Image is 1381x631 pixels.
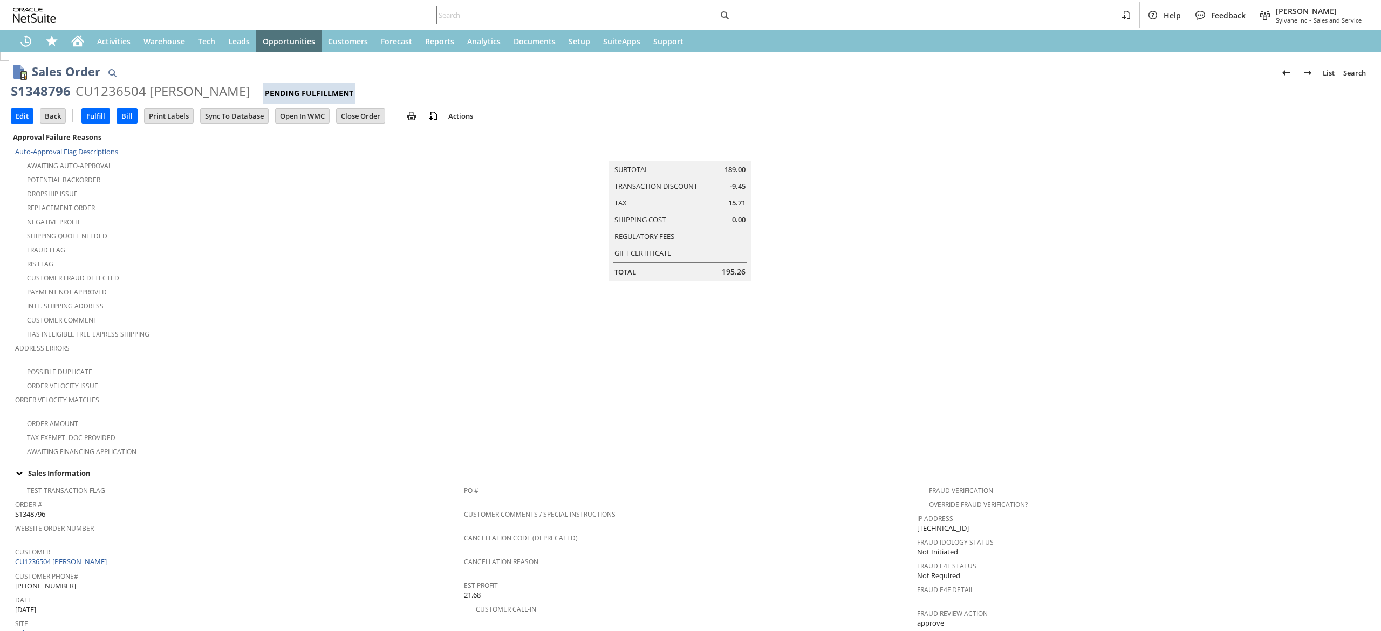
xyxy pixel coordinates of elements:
span: -9.45 [730,181,746,191]
a: Override Fraud Verification? [929,500,1028,509]
span: Analytics [467,36,501,46]
input: Sync To Database [201,109,268,123]
a: Payment not approved [27,287,107,297]
a: Order Amount [27,419,78,428]
a: Setup [562,30,597,52]
div: Approval Failure Reasons [11,130,460,144]
a: Fraud Flag [27,245,65,255]
a: Est Profit [464,581,498,590]
span: [PERSON_NAME] [1276,6,1362,16]
a: Shipping Quote Needed [27,231,107,241]
span: Documents [514,36,556,46]
span: Customers [328,36,368,46]
a: Cancellation Reason [464,557,538,566]
span: approve [917,618,944,628]
div: S1348796 [11,83,71,100]
svg: Search [718,9,731,22]
a: Order Velocity Matches [15,395,99,404]
a: Analytics [461,30,507,52]
svg: logo [13,8,56,23]
a: Opportunities [256,30,322,52]
span: [PHONE_NUMBER] [15,581,76,591]
span: SuiteApps [603,36,640,46]
svg: Shortcuts [45,35,58,47]
a: IP Address [917,514,953,523]
a: Subtotal [614,164,648,174]
input: Print Labels [145,109,193,123]
a: Date [15,595,32,605]
a: Fraud Idology Status [917,538,994,547]
div: Sales Information [11,466,1366,480]
span: Not Initiated [917,547,958,557]
a: Fraud Review Action [917,609,988,618]
input: Search [437,9,718,22]
a: Replacement Order [27,203,95,212]
span: 195.26 [722,266,746,277]
span: Sylvane Inc [1276,16,1307,24]
span: Forecast [381,36,412,46]
caption: Summary [609,143,751,161]
a: Cancellation Code (deprecated) [464,533,578,543]
a: Fraud E4F Detail [917,585,974,594]
span: Not Required [917,571,960,581]
div: Pending Fulfillment [263,83,355,104]
span: Help [1164,10,1181,20]
a: Tax Exempt. Doc Provided [27,433,115,442]
span: 21.68 [464,590,481,600]
a: PO # [464,486,478,495]
span: Sales and Service [1314,16,1362,24]
a: Fraud E4F Status [917,561,976,571]
a: Fraud Verification [929,486,993,495]
span: Activities [97,36,131,46]
a: Possible Duplicate [27,367,92,376]
a: Intl. Shipping Address [27,301,104,311]
span: 15.71 [728,198,746,208]
a: CU1236504 [PERSON_NAME] [15,557,110,566]
img: Quick Find [106,66,119,79]
a: Actions [444,111,477,121]
span: Setup [569,36,590,46]
input: Edit [11,109,33,123]
a: Site [15,619,28,628]
span: Leads [228,36,250,46]
input: Close Order [337,109,385,123]
a: Activities [91,30,137,52]
span: Support [653,36,683,46]
a: Warehouse [137,30,192,52]
a: Auto-Approval Flag Descriptions [15,147,118,156]
h1: Sales Order [32,63,100,80]
a: Documents [507,30,562,52]
a: Shipping Cost [614,215,666,224]
span: Opportunities [263,36,315,46]
a: Negative Profit [27,217,80,227]
span: 0.00 [732,215,746,225]
a: Regulatory Fees [614,231,674,241]
a: Test Transaction Flag [27,486,105,495]
a: Customer Fraud Detected [27,273,119,283]
a: Search [1339,64,1370,81]
a: Website Order Number [15,524,94,533]
img: print.svg [405,109,418,122]
span: Reports [425,36,454,46]
svg: Home [71,35,84,47]
span: [TECHNICAL_ID] [917,523,969,533]
a: Customer Phone# [15,572,78,581]
a: RIS flag [27,259,53,269]
a: List [1318,64,1339,81]
div: Shortcuts [39,30,65,52]
a: Support [647,30,690,52]
input: Open In WMC [276,109,329,123]
a: Has Ineligible Free Express Shipping [27,330,149,339]
a: Tax [614,198,627,208]
a: Gift Certificate [614,248,671,258]
img: Previous [1280,66,1293,79]
img: Next [1301,66,1314,79]
span: - [1309,16,1311,24]
a: Transaction Discount [614,181,698,191]
a: Order Velocity Issue [27,381,98,390]
a: Recent Records [13,30,39,52]
a: Customer Call-in [476,605,536,614]
a: Order # [15,500,42,509]
a: Customers [322,30,374,52]
span: 189.00 [724,164,746,175]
